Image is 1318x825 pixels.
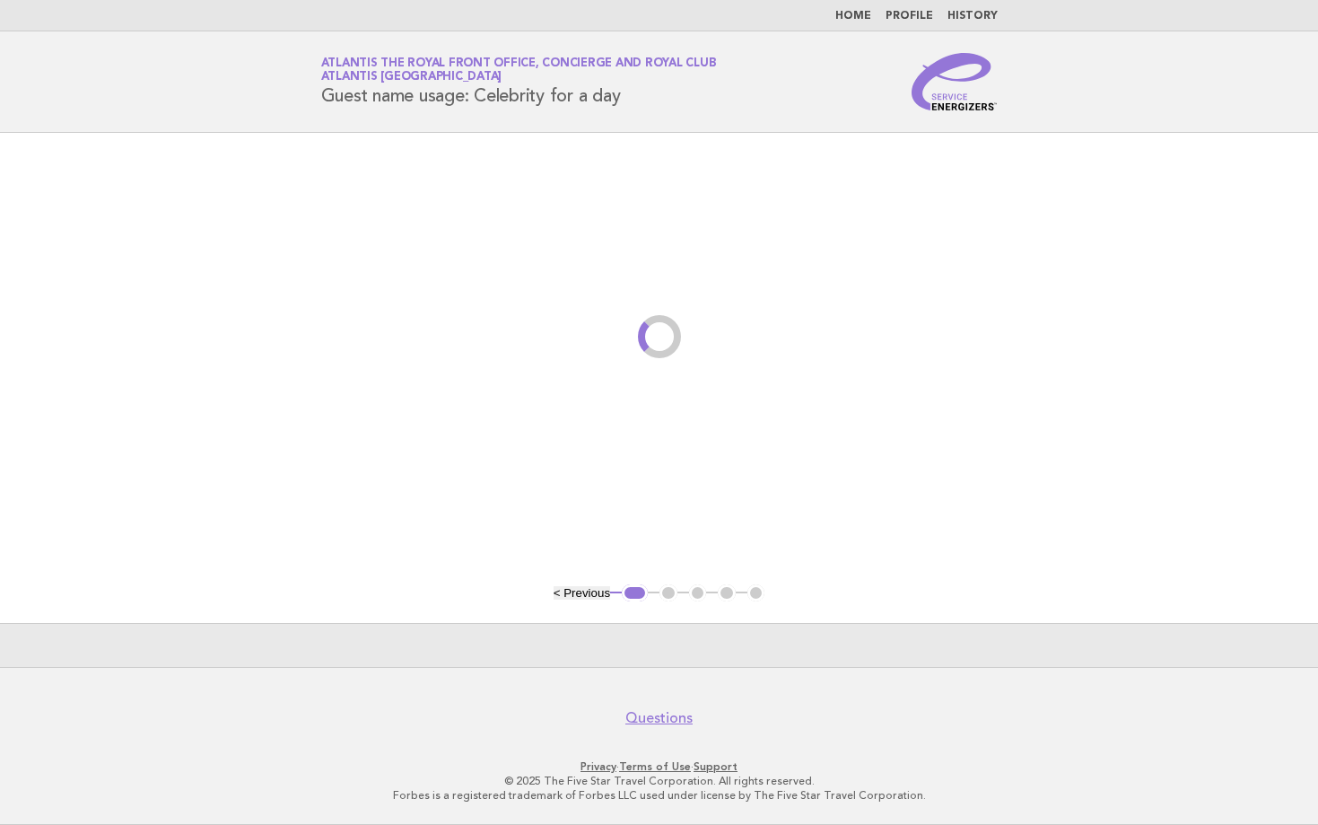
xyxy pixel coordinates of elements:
[580,760,616,773] a: Privacy
[110,774,1209,788] p: © 2025 The Five Star Travel Corporation. All rights reserved.
[947,11,998,22] a: History
[835,11,871,22] a: Home
[321,72,502,83] span: Atlantis [GEOGRAPHIC_DATA]
[619,760,691,773] a: Terms of Use
[321,58,717,105] h1: Guest name usage: Celebrity for a day
[912,53,998,110] img: Service Energizers
[694,760,738,773] a: Support
[625,709,693,727] a: Questions
[110,788,1209,803] p: Forbes is a registered trademark of Forbes LLC used under license by The Five Star Travel Corpora...
[321,57,717,83] a: Atlantis The Royal Front Office, Concierge and Royal ClubAtlantis [GEOGRAPHIC_DATA]
[110,759,1209,774] p: · ·
[886,11,933,22] a: Profile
